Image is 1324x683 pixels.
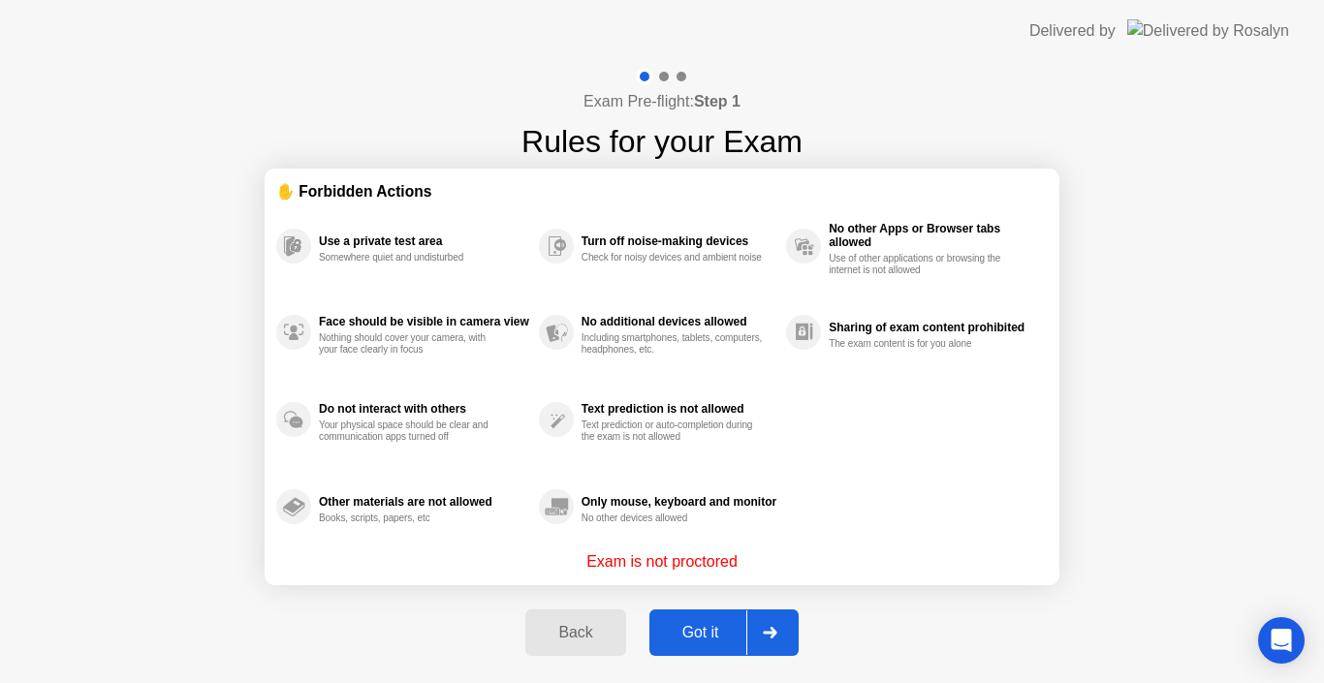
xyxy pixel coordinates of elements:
[829,222,1038,249] div: No other Apps or Browser tabs allowed
[829,338,1012,350] div: The exam content is for you alone
[319,419,502,443] div: Your physical space should be clear and communication apps turned off
[1127,19,1289,42] img: Delivered by Rosalyn
[582,332,765,356] div: Including smartphones, tablets, computers, headphones, etc.
[582,315,776,328] div: No additional devices allowed
[1258,617,1305,664] div: Open Intercom Messenger
[582,402,776,416] div: Text prediction is not allowed
[649,609,799,656] button: Got it
[531,624,619,641] div: Back
[829,321,1038,334] div: Sharing of exam content prohibited
[582,512,765,524] div: No other devices allowed
[583,90,741,113] h4: Exam Pre-flight:
[319,315,529,328] div: Face should be visible in camera view
[582,495,776,509] div: Only mouse, keyboard and monitor
[586,550,738,574] p: Exam is not proctored
[319,252,502,264] div: Somewhere quiet and undisturbed
[319,234,529,248] div: Use a private test area
[1029,19,1116,43] div: Delivered by
[319,402,529,416] div: Do not interact with others
[319,512,502,524] div: Books, scripts, papers, etc
[525,609,625,656] button: Back
[319,332,502,356] div: Nothing should cover your camera, with your face clearly in focus
[276,180,1048,202] div: ✋ Forbidden Actions
[582,419,765,443] div: Text prediction or auto-completion during the exam is not allowed
[582,252,765,264] div: Check for noisy devices and ambient noise
[829,253,1012,276] div: Use of other applications or browsing the internet is not allowed
[319,495,529,509] div: Other materials are not allowed
[582,234,776,248] div: Turn off noise-making devices
[655,624,746,641] div: Got it
[521,118,803,165] h1: Rules for your Exam
[694,93,741,109] b: Step 1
